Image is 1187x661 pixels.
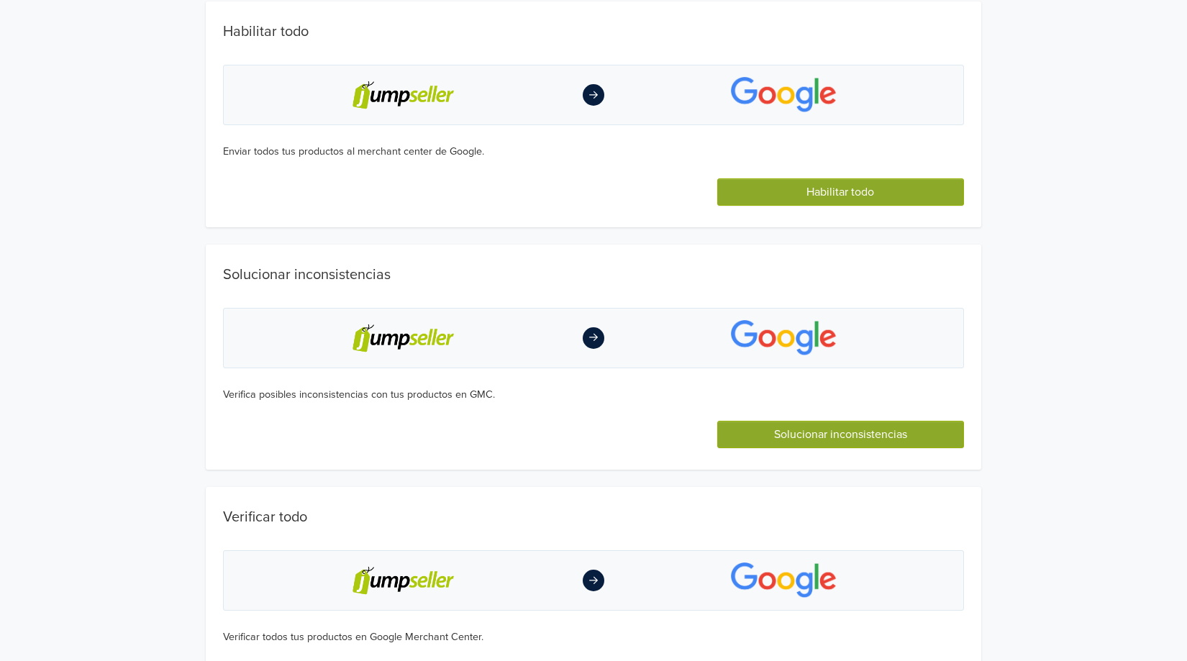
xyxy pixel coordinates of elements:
img: app-logo [731,320,837,356]
img: app-logo [731,562,837,598]
div: Verifica posibles inconsistencias con tus productos en GMC. [223,387,964,403]
img: app-logo [731,77,837,113]
div: Enviar todos tus productos al merchant center de Google. [223,144,964,160]
img: jumpseller-logo [351,77,455,113]
h1: Solucionar inconsistencias [223,266,964,283]
h1: Verificar todo [223,509,964,526]
img: jumpseller-logo [351,320,455,356]
button: Habilitar todo [717,178,964,206]
div: Verificar todos tus productos en Google Merchant Center. [223,629,964,645]
button: Solucionar inconsistencias [717,421,964,448]
h1: Habilitar todo [223,23,964,40]
img: jumpseller-logo [351,562,455,598]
